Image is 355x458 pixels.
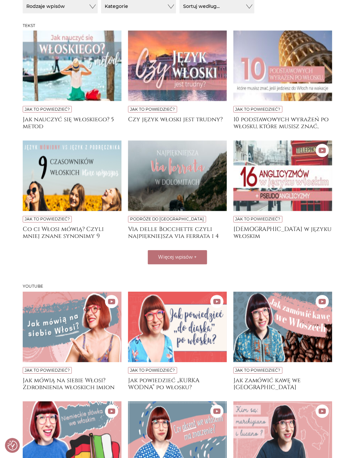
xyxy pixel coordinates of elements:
a: Jak to powiedzieć? [235,368,281,373]
img: Revisit consent button [8,441,17,451]
a: [DEMOGRAPHIC_DATA] w języku włoskim [233,226,332,239]
h3: Tekst [23,23,332,28]
button: Preferencje co do zgód [8,441,17,451]
span: Więcej wpisów [158,254,193,260]
a: Jak to powiedzieć? [130,368,175,373]
a: Jak mówią na siebie Włosi? Zdrobnienia włoskich imion [23,377,122,390]
a: Jak powiedzieć „KURKA WODNA” po włosku? [128,377,227,390]
a: Jak nauczyć się włoskiego? 5 metod [23,116,122,129]
a: Jak to powiedzieć? [235,107,281,112]
a: Czy język włoski jest trudny? [128,116,227,129]
a: Via delle Bocchette czyli najpiękniejsza via ferrata i 4 dni trekkingu w [GEOGRAPHIC_DATA] [128,226,227,239]
span: + [194,254,197,260]
button: Więcej wpisów + [148,250,207,265]
a: Jak to powiedzieć? [25,217,70,222]
a: Jak to powiedzieć? [235,217,281,222]
a: Jak to powiedzieć? [25,368,70,373]
a: Jak to powiedzieć? [25,107,70,112]
a: Podróże do [GEOGRAPHIC_DATA] [130,217,204,222]
h3: Youtube [23,284,332,289]
a: 10 podstawowych wyrażeń po włosku, które musisz znać, jeśli jedziesz do [GEOGRAPHIC_DATA] na wakacje [233,116,332,129]
a: Jak to powiedzieć? [130,107,175,112]
a: Jak zamówić kawę we [GEOGRAPHIC_DATA] [233,377,332,390]
a: Co ci Włosi mówią? Czyli mniej znane synonimy 9 znanych czasowników [23,226,122,239]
